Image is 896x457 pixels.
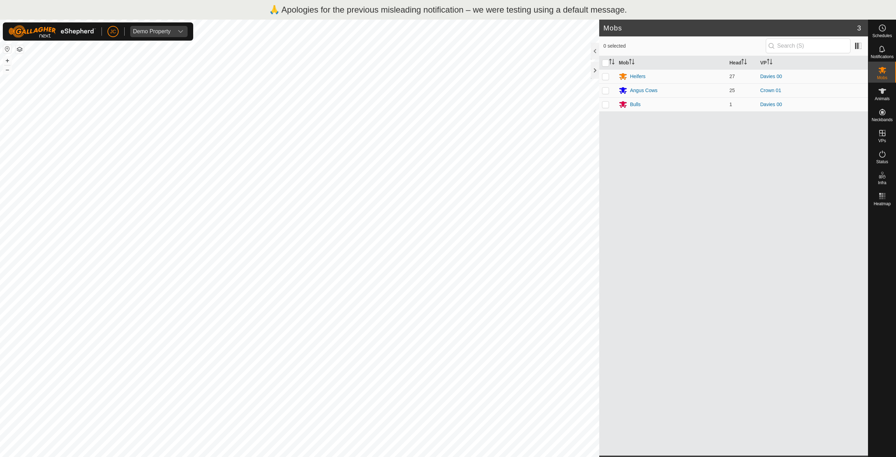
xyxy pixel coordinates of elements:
span: Demo Property [130,26,174,37]
div: Angus Cows [630,87,658,94]
p: 🙏 Apologies for the previous misleading notification – we were testing using a default message. [269,4,627,16]
th: Mob [616,56,727,70]
div: dropdown trigger [174,26,188,37]
div: Demo Property [133,29,171,34]
input: Search (S) [766,39,850,53]
span: JC [110,28,116,35]
th: VP [757,56,868,70]
p-sorticon: Activate to sort [767,60,772,65]
span: Neckbands [871,118,892,122]
th: Head [727,56,757,70]
a: Davies 00 [760,74,782,79]
span: 0 selected [603,42,766,50]
span: 27 [729,74,735,79]
p-sorticon: Activate to sort [741,60,747,65]
button: + [3,56,12,65]
span: Animals [875,97,890,101]
h2: Mobs [603,24,857,32]
img: Gallagher Logo [8,25,96,38]
span: VPs [878,139,886,143]
button: Reset Map [3,45,12,53]
a: Crown 01 [760,88,781,93]
p-sorticon: Activate to sort [609,60,615,65]
button: Map Layers [15,45,24,54]
div: Bulls [630,101,640,108]
span: Heatmap [874,202,891,206]
span: Infra [878,181,886,185]
span: 3 [857,23,861,33]
span: Status [876,160,888,164]
span: Mobs [877,76,887,80]
p-sorticon: Activate to sort [629,60,635,65]
a: Davies 00 [760,102,782,107]
button: – [3,65,12,74]
div: Heifers [630,73,645,80]
span: 25 [729,88,735,93]
span: Notifications [871,55,894,59]
span: 1 [729,102,732,107]
span: Schedules [872,34,892,38]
